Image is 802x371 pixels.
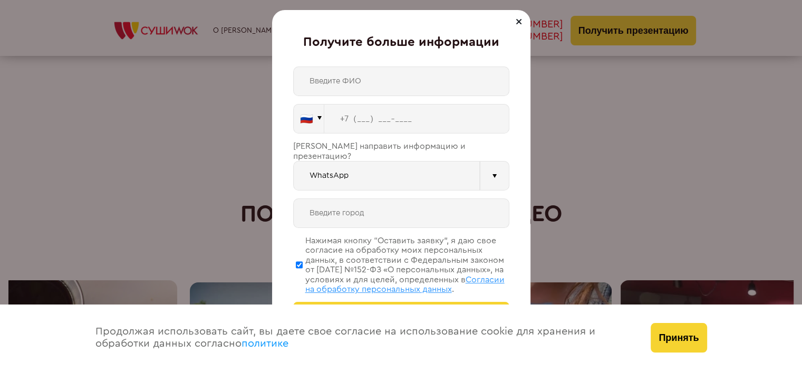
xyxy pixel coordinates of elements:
div: Нажимая кнопку “Оставить заявку”, я даю свое согласие на обработку моих персональных данных, в со... [305,236,509,294]
div: Получите больше информации [293,35,509,50]
div: [PERSON_NAME] направить информацию и презентацию? [293,141,509,161]
button: Получить больше информации [293,302,509,331]
input: Введите ФИО [293,66,509,96]
input: Введите город [293,198,509,228]
button: 🇷🇺 [293,104,324,134]
div: Продолжая использовать сайт, вы даете свое согласие на использование cookie для хранения и обрабо... [85,305,641,371]
input: +7 (___) ___-____ [324,104,509,134]
a: политике [241,338,288,349]
button: Принять [651,323,707,353]
span: Согласии на обработку персональных данных [305,275,505,293]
